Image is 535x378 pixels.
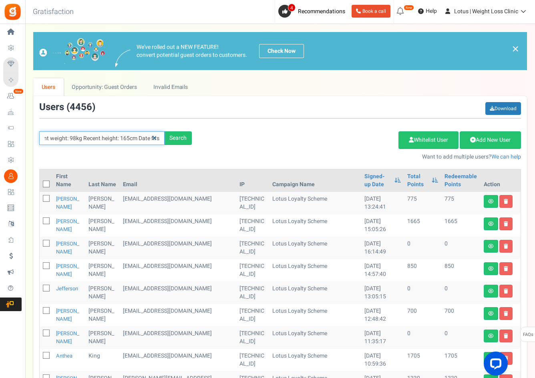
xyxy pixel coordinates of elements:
[269,169,361,192] th: Campaign Name
[13,88,24,94] em: New
[3,89,22,103] a: New
[361,237,404,259] td: [DATE] 16:14:49
[120,214,236,237] td: customer
[269,259,361,281] td: Lotus Loyalty Scheme
[441,326,481,349] td: 0
[460,131,521,149] a: Add New User
[404,349,441,371] td: 1705
[56,285,78,292] a: Jefferson
[278,5,348,18] a: 4 Recommendations
[165,131,192,145] div: Search
[361,192,404,214] td: [DATE] 13:24:41
[236,349,270,371] td: [TECHNICAL_ID]
[56,262,79,278] a: [PERSON_NAME]
[404,326,441,349] td: 0
[120,259,236,281] td: customer
[444,173,477,189] a: Redeemable Points
[361,214,404,237] td: [DATE] 15:05:26
[269,237,361,259] td: Lotus Loyalty Scheme
[288,4,296,12] span: 4
[56,240,79,255] a: [PERSON_NAME]
[488,289,494,294] i: View details
[504,244,508,249] i: Delete user
[145,78,196,96] a: Invalid Emails
[404,214,441,237] td: 1665
[120,192,236,214] td: [EMAIL_ADDRESS][DOMAIN_NAME]
[85,169,120,192] th: Last Name
[269,304,361,326] td: Lotus Loyalty Scheme
[504,289,508,294] i: Delete user
[259,44,304,58] a: Check Now
[488,266,494,271] i: View details
[407,173,428,189] a: Total Points
[269,349,361,371] td: Lotus Loyalty Scheme
[488,221,494,226] i: View details
[64,78,145,96] a: Opportunity: Guest Orders
[488,311,494,316] i: View details
[236,192,270,214] td: [TECHNICAL_ID]
[364,173,390,189] a: Signed-up Date
[85,237,120,259] td: [PERSON_NAME]
[404,192,441,214] td: 775
[415,5,440,18] a: Help
[85,326,120,349] td: [PERSON_NAME]
[481,169,521,192] th: Action
[56,195,79,211] a: [PERSON_NAME]
[424,7,437,15] span: Help
[361,349,404,371] td: [DATE] 10:59:36
[120,326,236,349] td: customer
[85,281,120,304] td: [PERSON_NAME]
[504,266,508,271] i: Delete user
[24,4,82,20] h3: Gratisfaction
[137,43,247,59] p: We've rolled out a NEW FEATURE! convert potential guest orders to customers.
[85,259,120,281] td: [PERSON_NAME]
[4,3,22,21] img: Gratisfaction
[236,281,270,304] td: [TECHNICAL_ID]
[504,334,508,338] i: Delete user
[269,192,361,214] td: Lotus Loyalty Scheme
[56,217,79,233] a: [PERSON_NAME]
[236,259,270,281] td: [TECHNICAL_ID]
[361,259,404,281] td: [DATE] 14:57:40
[361,304,404,326] td: [DATE] 12:48:42
[85,349,120,371] td: King
[523,327,533,342] span: FAQs
[361,326,404,349] td: [DATE] 11:35:17
[236,326,270,349] td: [TECHNICAL_ID]
[148,131,161,145] a: Reset
[39,38,105,64] img: images
[56,307,79,323] a: [PERSON_NAME]
[441,304,481,326] td: 700
[56,330,79,345] a: [PERSON_NAME]
[120,281,236,304] td: customer
[491,153,521,161] a: We can help
[85,304,120,326] td: [PERSON_NAME]
[53,169,85,192] th: First Name
[441,259,481,281] td: 850
[85,192,120,214] td: [PERSON_NAME]
[488,334,494,338] i: View details
[269,281,361,304] td: Lotus Loyalty Scheme
[361,281,404,304] td: [DATE] 13:05:15
[120,237,236,259] td: customer
[441,214,481,237] td: 1665
[120,169,236,192] th: Email
[485,102,521,115] a: Download
[39,102,95,113] h3: Users ( )
[236,214,270,237] td: [TECHNICAL_ID]
[204,153,521,161] p: Want to add multiple users?
[70,100,92,114] span: 4456
[441,192,481,214] td: 775
[39,131,165,145] input: Search by email or name
[298,7,345,16] span: Recommendations
[504,199,508,204] i: Delete user
[404,237,441,259] td: 0
[504,311,508,316] i: Delete user
[269,214,361,237] td: Lotus Loyalty Scheme
[33,78,64,96] a: Users
[441,281,481,304] td: 0
[85,214,120,237] td: [PERSON_NAME]
[454,7,518,16] span: Lotus | Weight Loss Clinic
[236,237,270,259] td: [TECHNICAL_ID]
